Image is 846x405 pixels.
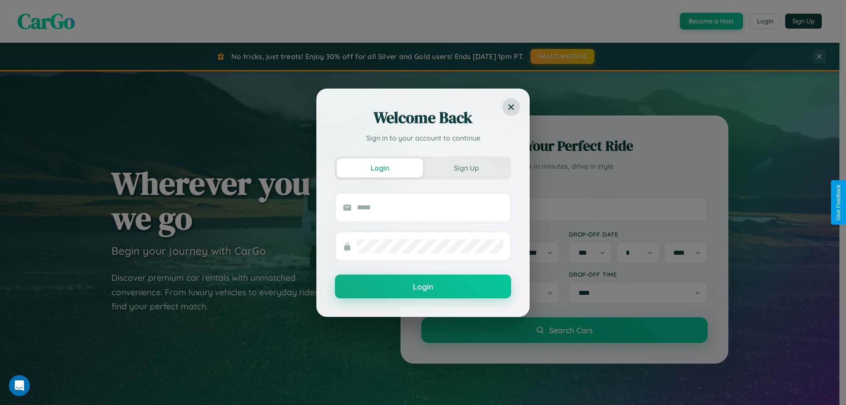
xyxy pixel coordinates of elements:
[337,158,423,178] button: Login
[335,275,511,298] button: Login
[335,107,511,128] h2: Welcome Back
[423,158,509,178] button: Sign Up
[835,185,842,220] div: Give Feedback
[9,375,30,396] iframe: Intercom live chat
[335,133,511,143] p: Sign in to your account to continue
